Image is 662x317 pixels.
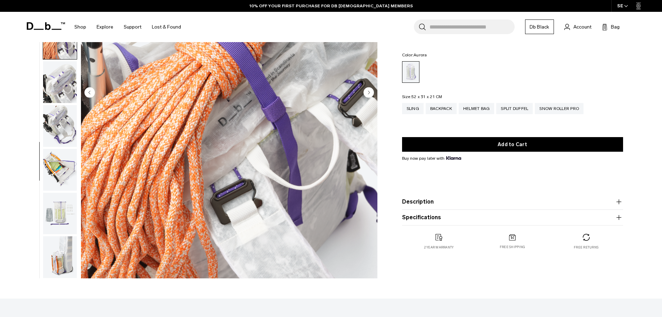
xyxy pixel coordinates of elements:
img: Weigh_Lighter_Backpack_25L_14.png [43,149,77,191]
img: Weigh_Lighter_Backpack_25L_13.png [43,105,77,147]
a: Sling [402,103,424,114]
p: Free shipping [500,245,525,249]
button: Description [402,198,623,206]
a: Support [124,15,141,39]
button: Weigh_Lighter_Backpack_25L_15.png [43,192,77,235]
a: 10% OFF YOUR FIRST PURCHASE FOR DB [DEMOGRAPHIC_DATA] MEMBERS [250,3,413,9]
span: Aurora [414,53,427,57]
a: Explore [97,15,113,39]
legend: Size: [402,95,442,99]
p: 2 year warranty [424,245,454,250]
span: Bag [611,23,620,31]
a: Backpack [426,103,457,114]
img: Weigh_Lighter_Backpack_25L_15.png [43,193,77,235]
a: Aurora [402,61,419,83]
a: Lost & Found [152,15,181,39]
button: Bag [602,23,620,31]
a: Split Duffel [496,103,533,114]
button: Specifications [402,213,623,222]
legend: Color: [402,53,427,57]
a: Db Black [525,19,554,34]
a: Snow Roller Pro [535,103,583,114]
a: Shop [74,15,86,39]
img: Weigh_Lighter_Backpack_25L_12.png [43,61,77,103]
a: Account [564,23,591,31]
span: Buy now pay later with [402,155,461,161]
button: Add to Cart [402,137,623,152]
img: Weigh_Lighter_Backpack_25L_16.png [43,236,77,278]
button: Weigh_Lighter_Backpack_25L_14.png [43,149,77,191]
button: Previous slide [84,87,95,99]
span: Account [573,23,591,31]
button: Next slide [363,87,374,99]
span: 52 x 31 x 21 CM [411,94,442,99]
a: Helmet Bag [459,103,495,114]
p: Free returns [574,245,598,250]
img: {"height" => 20, "alt" => "Klarna"} [446,156,461,160]
nav: Main Navigation [69,12,186,42]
